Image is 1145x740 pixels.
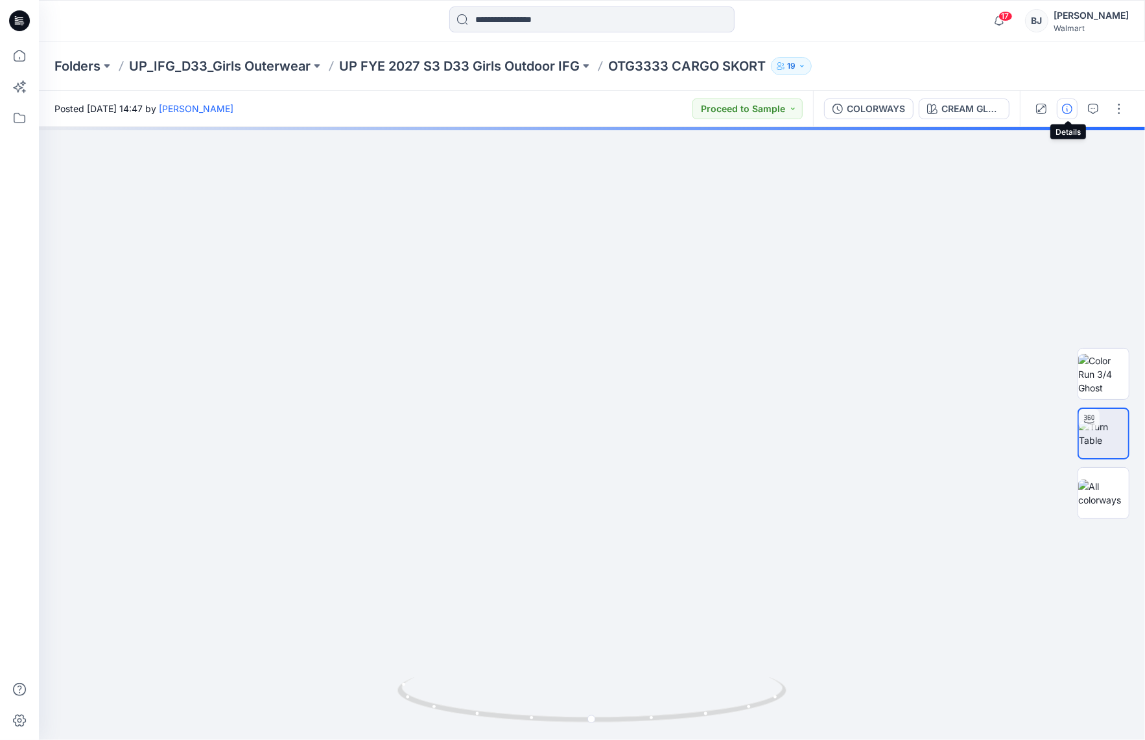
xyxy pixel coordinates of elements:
[1054,8,1129,23] div: [PERSON_NAME]
[339,57,580,75] a: UP FYE 2027 S3 D33 Girls Outdoor IFG
[608,57,766,75] p: OTG3333 CARGO SKORT
[847,102,905,116] div: COLORWAYS
[129,57,311,75] a: UP_IFG_D33_Girls Outerwear
[1079,420,1128,447] img: Turn Table
[998,11,1013,21] span: 17
[1054,23,1129,33] div: Walmart
[1078,480,1129,507] img: All colorways
[54,102,233,115] span: Posted [DATE] 14:47 by
[54,57,100,75] a: Folders
[824,98,914,119] button: COLORWAYS
[1057,98,1078,119] button: Details
[919,98,1009,119] button: CREAM GLAZE
[771,57,812,75] button: 19
[159,103,233,114] a: [PERSON_NAME]
[787,59,796,73] p: 19
[1025,9,1048,32] div: BJ
[1078,354,1129,395] img: Color Run 3/4 Ghost
[941,102,1001,116] div: CREAM GLAZE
